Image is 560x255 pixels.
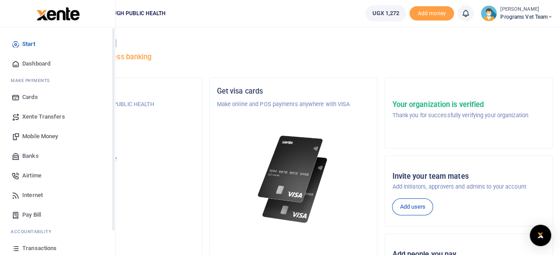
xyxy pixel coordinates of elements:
[41,165,195,174] h5: UGX 1,272
[17,228,51,235] span: countability
[392,111,528,120] p: Thank you for successfully verifying your organization
[255,130,332,229] img: xente-_physical_cards.png
[7,205,108,225] a: Pay Bill
[22,40,35,49] span: Start
[392,182,545,191] p: Add initiators, approvers and admins to your account
[36,10,80,16] a: logo-small logo-large logo-large
[530,225,551,246] div: Open Intercom Messenger
[217,100,370,109] p: Make online and POS payments anywhere with VISA
[22,191,43,200] span: Internet
[7,166,108,185] a: Airtime
[41,100,195,109] p: CONSERVATION THROUGH PUBLIC HEALTH
[22,112,65,121] span: Xente Transfers
[22,244,57,253] span: Transactions
[22,59,50,68] span: Dashboard
[372,9,399,18] span: UGX 1,272
[22,132,58,141] span: Mobile Money
[7,34,108,54] a: Start
[7,127,108,146] a: Mobile Money
[365,5,406,21] a: UGX 1,272
[392,172,545,181] h5: Invite your team mates
[22,152,39,160] span: Banks
[481,5,497,21] img: profile-user
[409,6,454,21] span: Add money
[41,154,195,163] p: Your current account balance
[37,7,80,21] img: logo-large
[392,100,528,109] h5: Your organization is verified
[481,5,553,21] a: profile-user [PERSON_NAME] Programs Vet Team
[7,146,108,166] a: Banks
[409,9,454,16] a: Add money
[7,87,108,107] a: Cards
[409,6,454,21] li: Toup your wallet
[41,135,195,144] p: Programs Vet Team
[7,74,108,87] li: M
[34,38,553,48] h4: Hello [PERSON_NAME]
[15,77,50,84] span: ake Payments
[7,185,108,205] a: Internet
[7,107,108,127] a: Xente Transfers
[500,13,553,21] span: Programs Vet Team
[362,5,409,21] li: Wallet ballance
[7,225,108,239] li: Ac
[41,87,195,96] h5: Organization
[22,93,38,102] span: Cards
[7,54,108,74] a: Dashboard
[217,87,370,96] h5: Get visa cards
[41,121,195,130] h5: Account
[500,6,553,13] small: [PERSON_NAME]
[392,198,433,215] a: Add users
[22,171,41,180] span: Airtime
[22,210,41,219] span: Pay Bill
[34,53,553,62] h5: Welcome to better business banking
